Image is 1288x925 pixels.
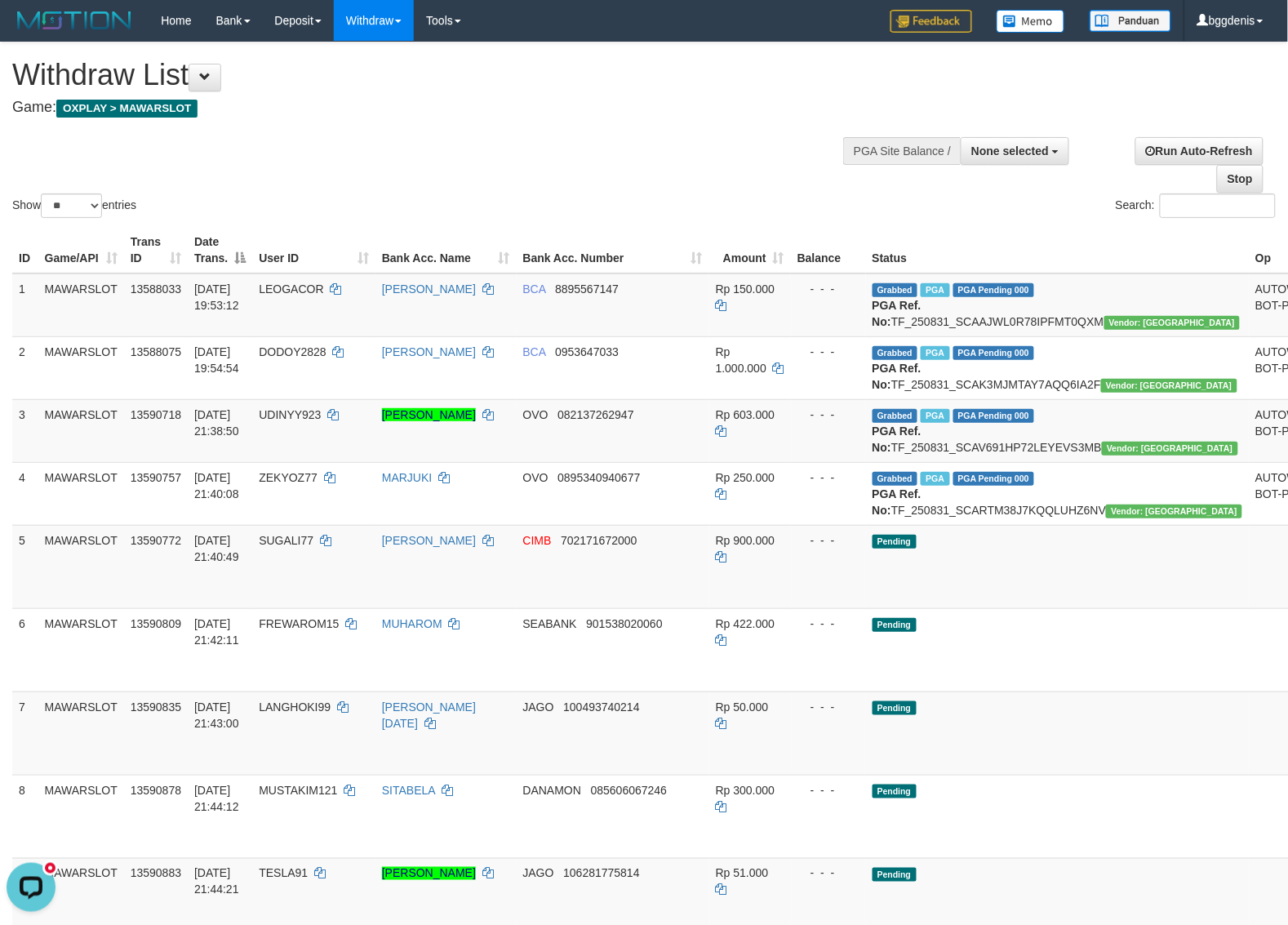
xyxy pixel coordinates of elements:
[1135,137,1264,165] a: Run Auto-Refresh
[873,785,917,798] span: Pending
[382,408,476,421] a: [PERSON_NAME]
[866,336,1250,399] td: TF_250831_SCAK3MJMTAY7AQQ6IA2F
[873,283,918,297] span: Grabbed
[890,10,972,33] img: Feedback.jpg
[953,409,1035,423] span: PGA Pending
[873,409,918,423] span: Grabbed
[12,193,136,218] label: Show entries
[131,784,181,797] span: 13590878
[12,775,38,858] td: 8
[873,346,918,360] span: Grabbed
[921,346,949,360] span: Marked by bggfebrii
[38,462,124,525] td: MAWARSLOT
[42,4,58,20] div: new message indicator
[873,362,922,391] b: PGA Ref. No:
[38,227,124,273] th: Game/API: activate to sort column ascending
[873,535,917,549] span: Pending
[194,867,239,896] span: [DATE] 21:44:21
[523,282,546,296] span: BCA
[523,617,577,630] span: SEABANK
[382,534,476,547] a: [PERSON_NAME]
[563,867,639,880] span: Copy 106281775814 to clipboard
[961,137,1069,165] button: None selected
[716,617,775,630] span: Rp 422.000
[716,700,769,714] span: Rp 50.000
[382,345,476,358] a: [PERSON_NAME]
[563,700,639,714] span: Copy 100493740214 to clipboard
[1090,10,1171,32] img: panduan.png
[194,700,239,730] span: [DATE] 21:43:00
[586,617,662,630] span: Copy 901538020060 to clipboard
[194,617,239,647] span: [DATE] 21:42:11
[382,471,432,484] a: MARJUKI
[873,299,922,328] b: PGA Ref. No:
[866,462,1250,525] td: TF_250831_SCARTM38J7KQQLUHZ6NV
[971,145,1049,158] span: None selected
[38,336,124,399] td: MAWARSLOT
[12,608,38,692] td: 6
[12,59,842,91] h1: Withdraw List
[38,525,124,608] td: MAWARSLOT
[866,399,1250,462] td: TF_250831_SCAV691HP72LEYEVS3MB
[259,700,331,714] span: LANGHOKI99
[866,227,1250,273] th: Status
[1104,316,1241,330] span: Vendor URL: https://secure10.1velocity.biz
[194,345,239,375] span: [DATE] 19:54:54
[194,282,239,312] span: [DATE] 19:53:12
[523,471,549,484] span: OVO
[56,100,198,118] span: OXPLAY > MAWARSLOT
[12,399,38,462] td: 3
[259,282,323,296] span: LEOGACOR
[953,472,1035,486] span: PGA Pending
[523,867,554,880] span: JAGO
[797,407,859,423] div: - - -
[194,471,239,500] span: [DATE] 21:40:08
[523,700,554,714] span: JAGO
[797,699,859,715] div: - - -
[131,471,181,484] span: 13590757
[382,700,476,730] a: [PERSON_NAME][DATE]
[382,867,476,880] a: [PERSON_NAME]
[1101,379,1237,393] span: Vendor URL: https://secure10.1velocity.biz
[921,409,949,423] span: Marked by bggmhdangga
[259,534,313,547] span: SUGALI77
[709,227,791,273] th: Amount: activate to sort column ascending
[131,345,181,358] span: 13588075
[953,283,1035,297] span: PGA Pending
[561,534,637,547] span: Copy 702171672000 to clipboard
[12,227,38,273] th: ID
[252,227,375,273] th: User ID: activate to sort column ascending
[38,273,124,337] td: MAWARSLOT
[517,227,709,273] th: Bank Acc. Number: activate to sort column ascending
[797,532,859,549] div: - - -
[259,784,337,797] span: MUSTAKIM121
[194,408,239,438] span: [DATE] 21:38:50
[41,193,102,218] select: Showentries
[131,700,181,714] span: 13590835
[921,283,949,297] span: Marked by bggfebrii
[873,425,922,454] b: PGA Ref. No:
[716,534,775,547] span: Rp 900.000
[259,867,308,880] span: TESLA91
[1217,165,1264,193] a: Stop
[953,346,1035,360] span: PGA Pending
[131,617,181,630] span: 13590809
[12,692,38,775] td: 7
[12,273,38,337] td: 1
[997,10,1065,33] img: Button%20Memo.svg
[591,784,667,797] span: Copy 085606067246 to clipboard
[1160,193,1276,218] input: Search:
[131,408,181,421] span: 13590718
[38,775,124,858] td: MAWARSLOT
[131,867,181,880] span: 13590883
[716,471,775,484] span: Rp 250.000
[12,336,38,399] td: 2
[38,692,124,775] td: MAWARSLOT
[523,784,582,797] span: DANAMON
[523,408,549,421] span: OVO
[12,462,38,525] td: 4
[791,227,866,273] th: Balance
[12,8,136,33] img: MOTION_logo.png
[1106,505,1242,518] span: Vendor URL: https://secure10.1velocity.biz
[38,608,124,692] td: MAWARSLOT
